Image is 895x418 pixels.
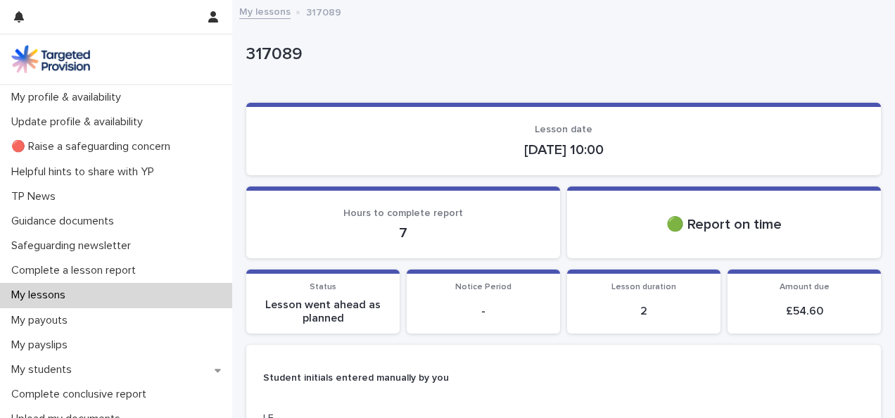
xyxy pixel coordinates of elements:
[415,305,552,318] p: -
[736,305,872,318] p: £ 54.60
[239,3,291,19] a: My lessons
[6,264,147,277] p: Complete a lesson report
[611,283,676,291] span: Lesson duration
[576,305,712,318] p: 2
[255,298,391,325] p: Lesson went ahead as planned
[780,283,830,291] span: Amount due
[343,208,463,218] span: Hours to complete report
[263,141,864,158] p: [DATE] 10:00
[6,314,79,327] p: My payouts
[584,216,864,233] p: 🟢 Report on time
[6,115,154,129] p: Update profile & availability
[310,283,336,291] span: Status
[246,44,875,65] p: 317089
[6,215,125,228] p: Guidance documents
[6,190,67,203] p: TP News
[6,363,83,376] p: My students
[6,239,142,253] p: Safeguarding newsletter
[6,289,77,302] p: My lessons
[455,283,512,291] span: Notice Period
[263,373,449,383] strong: Student initials entered manually by you
[6,91,132,104] p: My profile & availability
[535,125,592,134] span: Lesson date
[6,140,182,153] p: 🔴 Raise a safeguarding concern
[263,224,543,241] p: 7
[6,338,79,352] p: My payslips
[306,4,341,19] p: 317089
[6,388,158,401] p: Complete conclusive report
[11,45,90,73] img: M5nRWzHhSzIhMunXDL62
[6,165,165,179] p: Helpful hints to share with YP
